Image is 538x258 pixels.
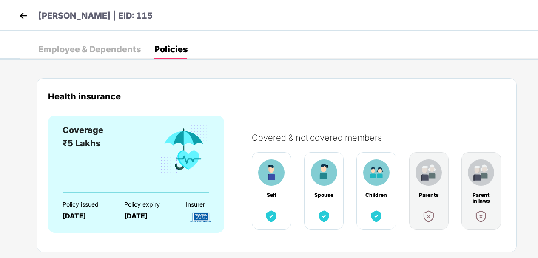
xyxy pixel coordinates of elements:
[313,192,335,198] div: Spouse
[260,192,282,198] div: Self
[38,9,153,23] p: [PERSON_NAME] | EID: 115
[258,159,285,186] img: benefitCardImg
[421,209,436,224] img: benefitCardImg
[186,210,216,225] img: InsurerLogo
[418,192,440,198] div: Parents
[311,159,337,186] img: benefitCardImg
[416,159,442,186] img: benefitCardImg
[63,201,109,208] div: Policy issued
[63,124,103,137] div: Coverage
[473,209,489,224] img: benefitCardImg
[316,209,332,224] img: benefitCardImg
[63,212,109,220] div: [DATE]
[38,45,141,54] div: Employee & Dependents
[159,124,209,175] img: benefitCardImg
[124,212,171,220] div: [DATE]
[468,159,494,186] img: benefitCardImg
[369,209,384,224] img: benefitCardImg
[63,138,100,148] span: ₹5 Lakhs
[48,91,505,101] div: Health insurance
[17,9,30,22] img: back
[264,209,279,224] img: benefitCardImg
[252,133,514,143] div: Covered & not covered members
[470,192,492,198] div: Parent in laws
[186,201,233,208] div: Insurer
[363,159,390,186] img: benefitCardImg
[365,192,387,198] div: Children
[124,201,171,208] div: Policy expiry
[154,45,188,54] div: Policies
